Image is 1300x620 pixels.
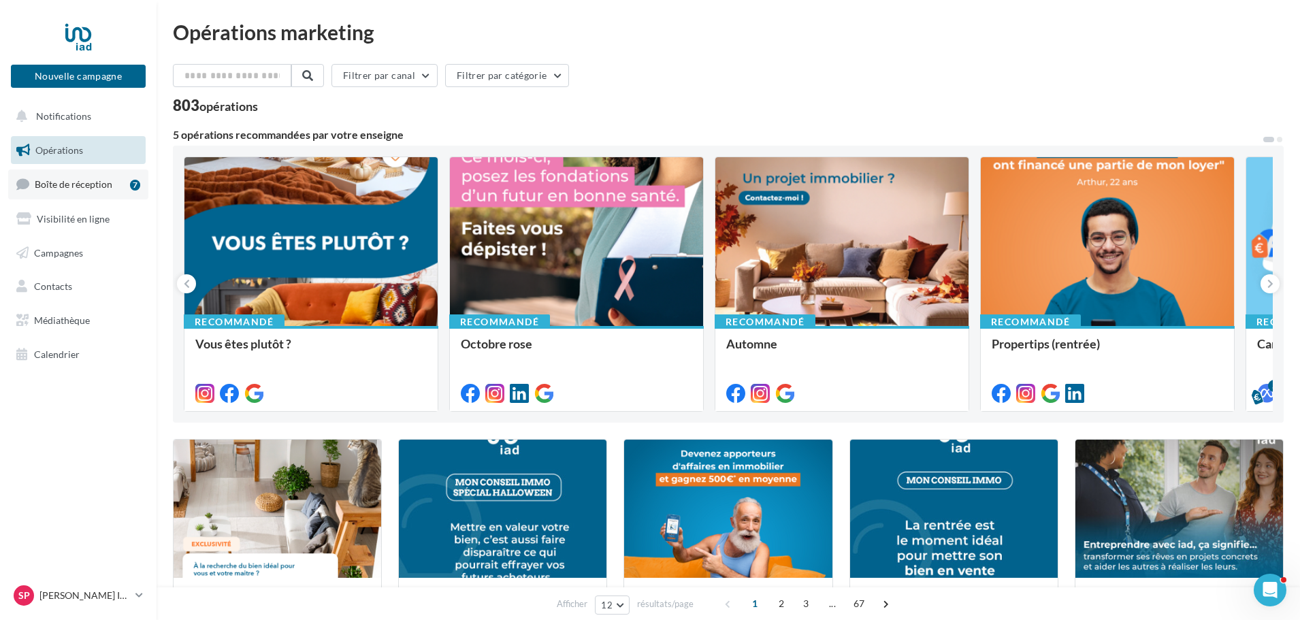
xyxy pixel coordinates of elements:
[199,100,258,112] div: opérations
[184,314,285,329] div: Recommandé
[992,337,1223,364] div: Propertips (rentrée)
[461,337,692,364] div: Octobre rose
[8,205,148,233] a: Visibilité en ligne
[8,169,148,199] a: Boîte de réception7
[8,272,148,301] a: Contacts
[37,213,110,225] span: Visibilité en ligne
[39,589,130,602] p: [PERSON_NAME] IAD
[195,337,427,364] div: Vous êtes plutôt ?
[8,102,143,131] button: Notifications
[173,22,1284,42] div: Opérations marketing
[35,178,112,190] span: Boîte de réception
[34,246,83,258] span: Campagnes
[35,144,83,156] span: Opérations
[11,583,146,608] a: Sp [PERSON_NAME] IAD
[8,306,148,335] a: Médiathèque
[1268,380,1280,392] div: 5
[11,65,146,88] button: Nouvelle campagne
[637,598,694,610] span: résultats/page
[445,64,569,87] button: Filtrer par catégorie
[8,340,148,369] a: Calendrier
[770,593,792,615] span: 2
[726,337,958,364] div: Automne
[8,239,148,267] a: Campagnes
[795,593,817,615] span: 3
[980,314,1081,329] div: Recommandé
[848,593,871,615] span: 67
[331,64,438,87] button: Filtrer par canal
[449,314,550,329] div: Recommandé
[34,314,90,326] span: Médiathèque
[822,593,843,615] span: ...
[34,280,72,292] span: Contacts
[34,348,80,360] span: Calendrier
[595,595,630,615] button: 12
[36,110,91,122] span: Notifications
[557,598,587,610] span: Afficher
[173,98,258,113] div: 803
[1254,574,1286,606] iframe: Intercom live chat
[8,136,148,165] a: Opérations
[130,180,140,191] div: 7
[715,314,815,329] div: Recommandé
[18,589,30,602] span: Sp
[601,600,613,610] span: 12
[744,593,766,615] span: 1
[173,129,1262,140] div: 5 opérations recommandées par votre enseigne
